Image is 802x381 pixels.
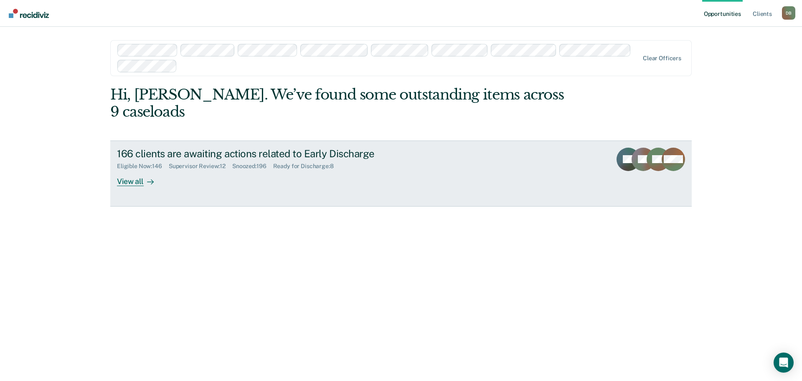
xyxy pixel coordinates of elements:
div: Hi, [PERSON_NAME]. We’ve found some outstanding items across 9 caseloads [110,86,576,120]
a: 166 clients are awaiting actions related to Early DischargeEligible Now:146Supervisor Review:12Sn... [110,141,692,207]
div: Clear officers [643,55,681,62]
div: Open Intercom Messenger [774,353,794,373]
img: Recidiviz [9,9,49,18]
div: Eligible Now : 146 [117,163,169,170]
button: Profile dropdown button [782,6,795,20]
div: View all [117,170,164,186]
div: Ready for Discharge : 8 [273,163,340,170]
div: D B [782,6,795,20]
div: Supervisor Review : 12 [169,163,232,170]
div: 166 clients are awaiting actions related to Early Discharge [117,148,410,160]
div: Snoozed : 196 [232,163,273,170]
